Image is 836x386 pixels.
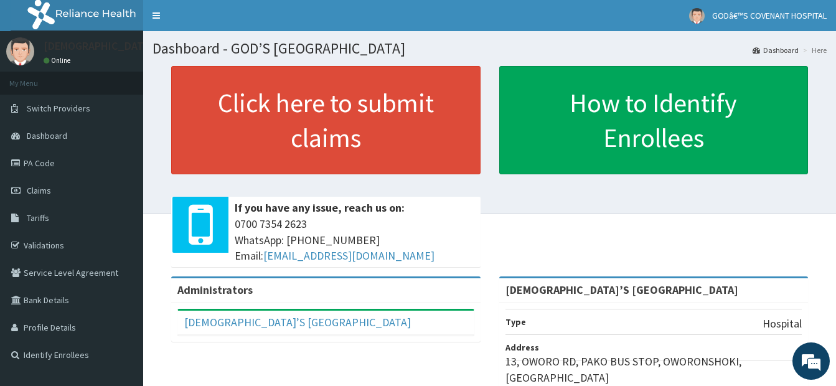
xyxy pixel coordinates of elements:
[263,248,434,263] a: [EMAIL_ADDRESS][DOMAIN_NAME]
[235,216,474,264] span: 0700 7354 2623 WhatsApp: [PHONE_NUMBER] Email:
[27,185,51,196] span: Claims
[235,200,405,215] b: If you have any issue, reach us on:
[800,45,827,55] li: Here
[44,40,268,52] p: [DEMOGRAPHIC_DATA]’S [GEOGRAPHIC_DATA]
[153,40,827,57] h1: Dashboard - GOD’S [GEOGRAPHIC_DATA]
[44,56,73,65] a: Online
[6,37,34,65] img: User Image
[753,45,799,55] a: Dashboard
[712,10,827,21] span: GODâ€™S COVENANT HOSPITAL
[689,8,705,24] img: User Image
[171,66,481,174] a: Click here to submit claims
[505,316,526,327] b: Type
[505,354,802,385] p: 13, OWORO RD, PAKO BUS STOP, OWORONSHOKI, [GEOGRAPHIC_DATA]
[505,283,738,297] strong: [DEMOGRAPHIC_DATA]’S [GEOGRAPHIC_DATA]
[763,316,802,332] p: Hospital
[499,66,809,174] a: How to Identify Enrollees
[184,315,411,329] a: [DEMOGRAPHIC_DATA]’S [GEOGRAPHIC_DATA]
[505,342,539,353] b: Address
[27,212,49,224] span: Tariffs
[27,103,90,114] span: Switch Providers
[27,130,67,141] span: Dashboard
[177,283,253,297] b: Administrators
